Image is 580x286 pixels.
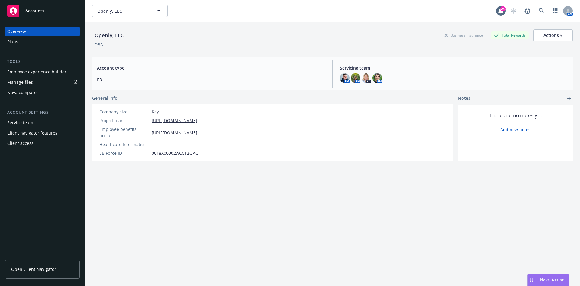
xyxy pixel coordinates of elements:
span: Openly, LLC [97,8,150,14]
a: Nova compare [5,88,80,97]
div: Client navigator features [7,128,57,138]
div: Plans [7,37,18,47]
span: Notes [458,95,470,102]
span: Open Client Navigator [11,266,56,272]
img: photo [362,73,371,83]
a: Client access [5,138,80,148]
a: Manage files [5,77,80,87]
a: Service team [5,118,80,128]
span: Account type [97,65,325,71]
div: Openly, LLC [92,31,126,39]
a: Report a Bug [521,5,533,17]
span: General info [92,95,118,101]
span: Nova Assist [540,277,564,282]
div: Company size [99,109,149,115]
div: Healthcare Informatics [99,141,149,148]
div: Business Insurance [441,31,486,39]
span: There are no notes yet [489,112,542,119]
button: Actions [533,29,573,41]
span: - [152,141,153,148]
a: Switch app [549,5,561,17]
div: Tools [5,59,80,65]
div: Client access [7,138,34,148]
img: photo [351,73,360,83]
div: Drag to move [528,274,535,286]
div: Nova compare [7,88,37,97]
a: add [565,95,573,102]
a: Client navigator features [5,128,80,138]
span: EB [97,76,325,83]
div: Actions [543,30,563,41]
div: Employee experience builder [7,67,66,77]
div: Account settings [5,109,80,115]
div: Overview [7,27,26,36]
span: Key [152,109,159,115]
a: Plans [5,37,80,47]
div: Project plan [99,117,149,124]
img: photo [340,73,350,83]
div: Manage files [7,77,33,87]
img: photo [372,73,382,83]
span: Accounts [25,8,44,13]
a: Search [535,5,547,17]
button: Openly, LLC [92,5,168,17]
span: Servicing team [340,65,568,71]
a: Add new notes [500,126,530,133]
button: Nova Assist [527,274,569,286]
div: DBA: - [95,41,106,48]
a: [URL][DOMAIN_NAME] [152,129,197,136]
div: Employee benefits portal [99,126,149,139]
div: Total Rewards [491,31,529,39]
div: EB Force ID [99,150,149,156]
a: Start snowing [507,5,520,17]
div: Service team [7,118,33,128]
a: Employee experience builder [5,67,80,77]
span: 0018X00002wCCT2QAO [152,150,199,156]
a: Accounts [5,2,80,19]
a: [URL][DOMAIN_NAME] [152,117,197,124]
div: 24 [500,6,506,11]
a: Overview [5,27,80,36]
